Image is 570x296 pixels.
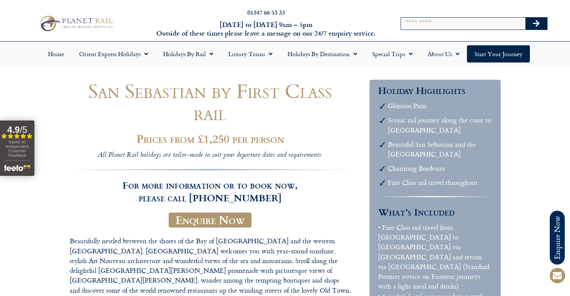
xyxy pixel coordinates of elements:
[221,45,280,62] a: Luxury Trains
[156,45,221,62] a: Holidays by Rail
[247,8,285,16] a: 01347 66 53 33
[525,18,547,30] button: Search
[4,45,566,62] nav: Menu
[72,45,156,62] a: Orient Express Holidays
[154,20,378,38] h6: [DATE] to [DATE] 9am – 5pm Outside of these times please leave a message on our 24/7 enquiry serv...
[280,45,365,62] a: Holidays by Destination
[467,45,530,62] a: Start your Journey
[37,14,115,33] img: Planet Rail Train Holidays Logo
[40,45,72,62] a: Home
[365,45,420,62] a: Special Trips
[420,45,467,62] a: About Us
